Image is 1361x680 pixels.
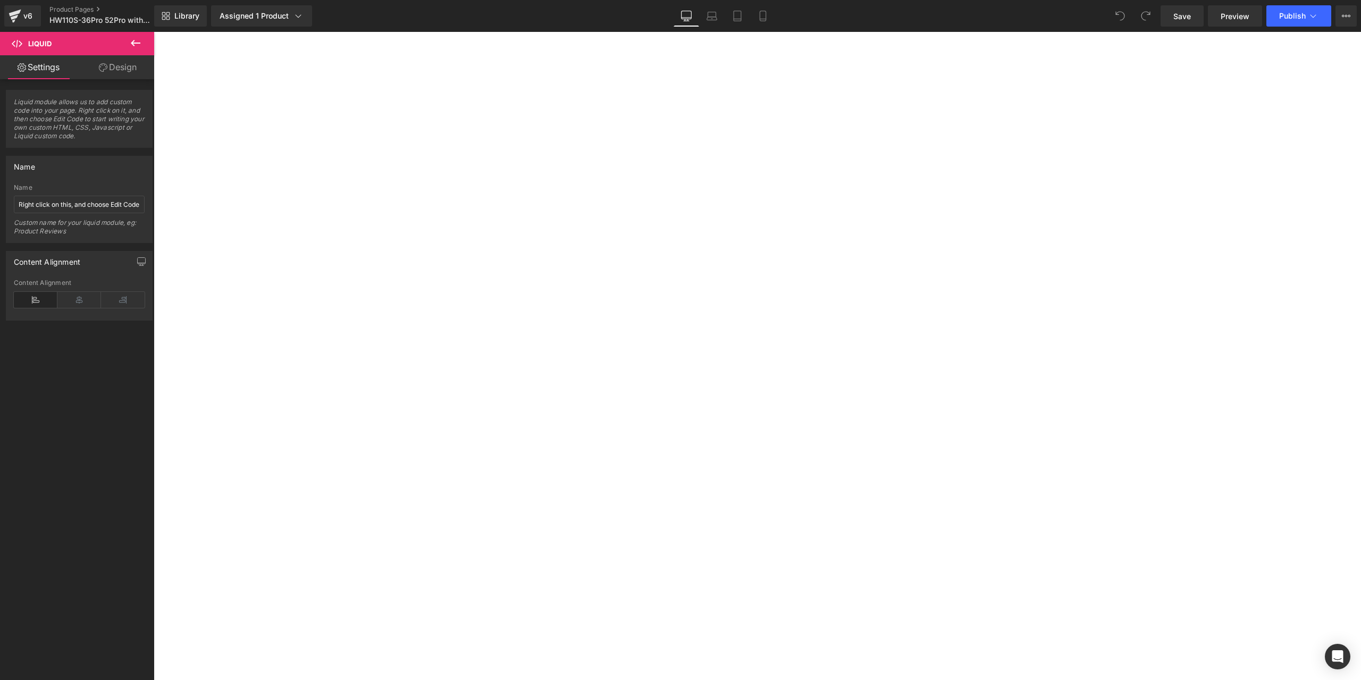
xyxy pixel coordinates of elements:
span: Preview [1221,11,1249,22]
a: Mobile [750,5,776,27]
div: v6 [21,9,35,23]
div: Name [14,156,35,171]
a: Laptop [699,5,725,27]
button: Undo [1110,5,1131,27]
div: Name [14,184,145,191]
a: Tablet [725,5,750,27]
a: Design [79,55,156,79]
button: Publish [1266,5,1331,27]
div: Custom name for your liquid module, eg: Product Reviews [14,219,145,242]
button: More [1335,5,1357,27]
span: Liquid module allows us to add custom code into your page. Right click on it, and then choose Edi... [14,98,145,147]
a: Desktop [674,5,699,27]
a: Product Pages [49,5,172,14]
a: Preview [1208,5,1262,27]
div: Open Intercom Messenger [1325,644,1350,669]
span: Publish [1279,12,1306,20]
button: Redo [1135,5,1156,27]
a: v6 [4,5,41,27]
a: New Library [154,5,207,27]
div: Content Alignment [14,279,145,287]
span: Save [1173,11,1191,22]
div: Content Alignment [14,251,80,266]
span: HW110S-36Pro 52Pro with MG-36pro [49,16,152,24]
span: Liquid [28,39,52,48]
span: Library [174,11,199,21]
div: Assigned 1 Product [220,11,304,21]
